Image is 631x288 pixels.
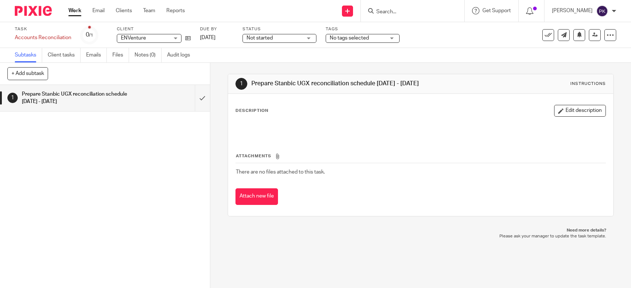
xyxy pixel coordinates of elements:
h1: Prepare Stanbic UGX reconciliation schedule [DATE] - [DATE] [251,80,437,88]
small: /1 [89,33,93,37]
span: Get Support [482,8,511,13]
a: Emails [86,48,107,62]
div: 0 [86,31,93,39]
button: Attach new file [235,188,278,205]
p: [PERSON_NAME] [552,7,593,14]
a: Work [68,7,81,14]
a: Notes (0) [135,48,162,62]
label: Client [117,26,191,32]
p: Please ask your manager to update the task template. [235,233,606,239]
a: Clients [116,7,132,14]
a: Client tasks [48,48,81,62]
span: Not started [247,35,273,41]
label: Status [242,26,316,32]
label: Due by [200,26,233,32]
div: Accounts Reconciliation [15,34,71,41]
span: ENVenture [121,35,146,41]
img: svg%3E [596,5,608,17]
div: 1 [235,78,247,90]
p: Need more details? [235,227,606,233]
span: [DATE] [200,35,216,40]
p: Description [235,108,268,114]
div: Instructions [570,81,606,87]
label: Tags [326,26,400,32]
span: Attachments [236,154,271,158]
input: Search [376,9,442,16]
span: There are no files attached to this task. [236,169,325,175]
label: Task [15,26,71,32]
button: Edit description [554,105,606,117]
h1: Prepare Stanbic UGX reconciliation schedule [DATE] - [DATE] [22,89,132,107]
button: + Add subtask [7,67,48,80]
a: Subtasks [15,48,42,62]
a: Files [112,48,129,62]
a: Audit logs [167,48,196,62]
a: Reports [166,7,185,14]
a: Team [143,7,155,14]
a: Email [92,7,105,14]
div: 1 [7,93,18,103]
span: No tags selected [330,35,369,41]
img: Pixie [15,6,52,16]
